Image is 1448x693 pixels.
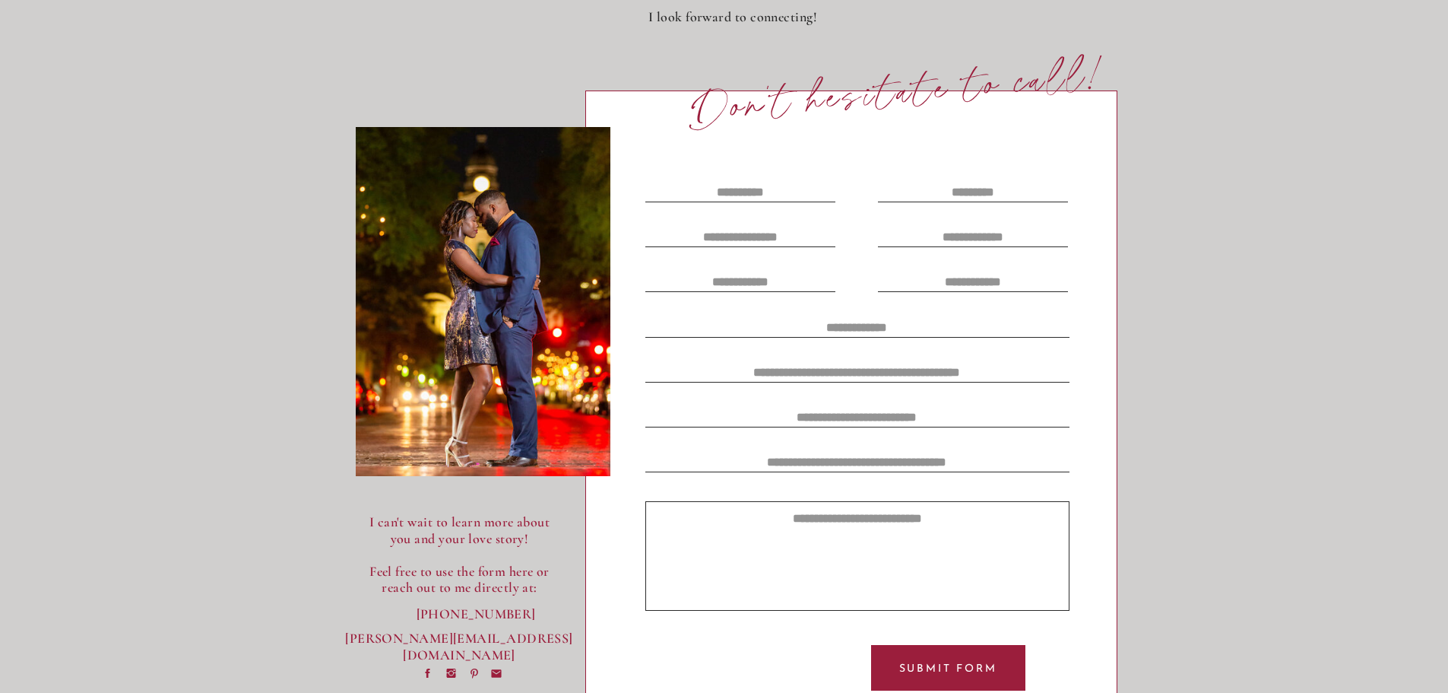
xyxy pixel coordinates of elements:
p: Don't hesitate to call! [688,52,1110,132]
a: [PERSON_NAME][EMAIL_ADDRESS][DOMAIN_NAME] [345,631,574,647]
p: I can't wait to learn more about you and your love story! Feel free to use the form here or reach... [358,514,562,597]
a: Submit Form [879,661,1018,676]
a: I can't wait to learn more about you and your love story!Feel free to use the form here or reach ... [358,514,562,597]
a: [PHONE_NUMBER] [417,606,502,622]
